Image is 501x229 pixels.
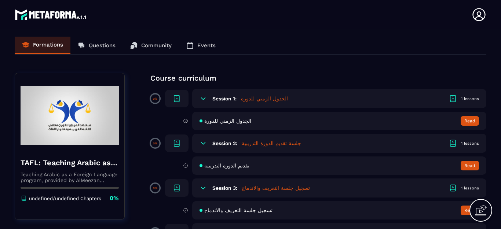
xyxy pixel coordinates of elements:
[212,96,237,101] h6: Session 1:
[153,142,157,145] p: 0%
[242,140,301,147] h5: جلسة تقديم الدورة التدريبية
[461,185,479,191] div: 1 lessons
[153,186,157,190] p: 0%
[21,171,119,183] p: Teaching Arabic as a Foreign Language program, provided by AlMeezan Academy in the [GEOGRAPHIC_DATA]
[204,163,249,169] span: تقديم الدورة التدريبية
[241,95,288,102] h5: الجدول الزمني للدورة
[21,158,119,168] h4: TAFL: Teaching Arabic as a Foreign Language program - july
[212,185,237,191] h6: Session 3:
[461,141,479,146] div: 1 lessons
[461,161,479,170] button: Read
[204,118,251,124] span: الجدول الزمني للدورة
[242,184,310,192] h5: تسجيل جلسة التعريف والاندماج
[21,79,119,152] img: banner
[212,140,237,146] h6: Session 2:
[461,116,479,126] button: Read
[204,207,273,213] span: تسجيل جلسة التعريف والاندماج
[150,73,486,83] p: Course curriculum
[461,206,479,215] button: Read
[110,194,119,202] p: 0%
[29,196,101,201] p: undefined/undefined Chapters
[461,96,479,101] div: 1 lessons
[15,7,87,22] img: logo
[153,97,157,100] p: 0%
